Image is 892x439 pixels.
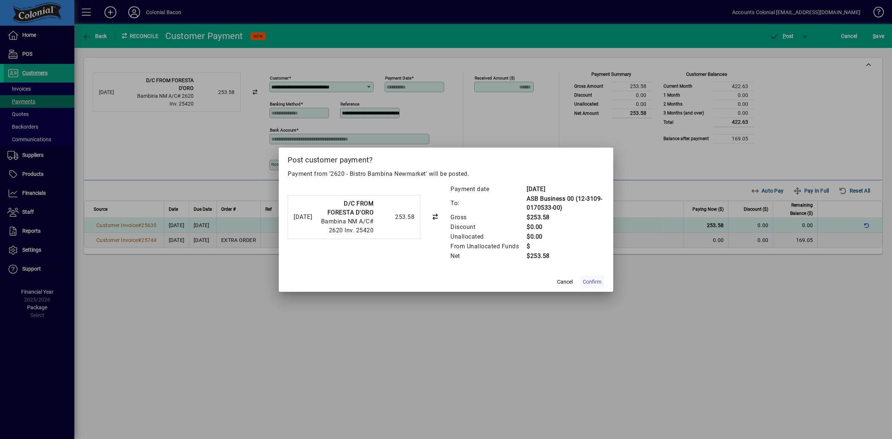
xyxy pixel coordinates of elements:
span: Cancel [557,278,573,286]
td: From Unallocated Funds [450,242,526,251]
div: 253.58 [377,213,414,222]
td: To: [450,194,526,213]
td: ASB Business 00 (12-3109-0170533-00) [526,194,604,213]
button: Confirm [580,275,604,289]
td: $0.00 [526,232,604,242]
td: Net [450,251,526,261]
h2: Post customer payment? [279,148,613,169]
div: [DATE] [294,213,312,222]
span: Bambina NM A/C# 2620 Inv. 25420 [321,218,374,234]
td: Payment date [450,184,526,194]
td: $253.58 [526,251,604,261]
button: Cancel [553,275,577,289]
td: $0.00 [526,222,604,232]
td: Discount [450,222,526,232]
td: Unallocated [450,232,526,242]
p: Payment from '2620 - Bistro Bambina Newmarket' will be posted. [288,170,604,178]
strong: D/C FROM FORESTA D'ORO [327,200,374,216]
td: [DATE] [526,184,604,194]
span: Confirm [583,278,601,286]
td: $253.58 [526,213,604,222]
td: Gross [450,213,526,222]
td: $ [526,242,604,251]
